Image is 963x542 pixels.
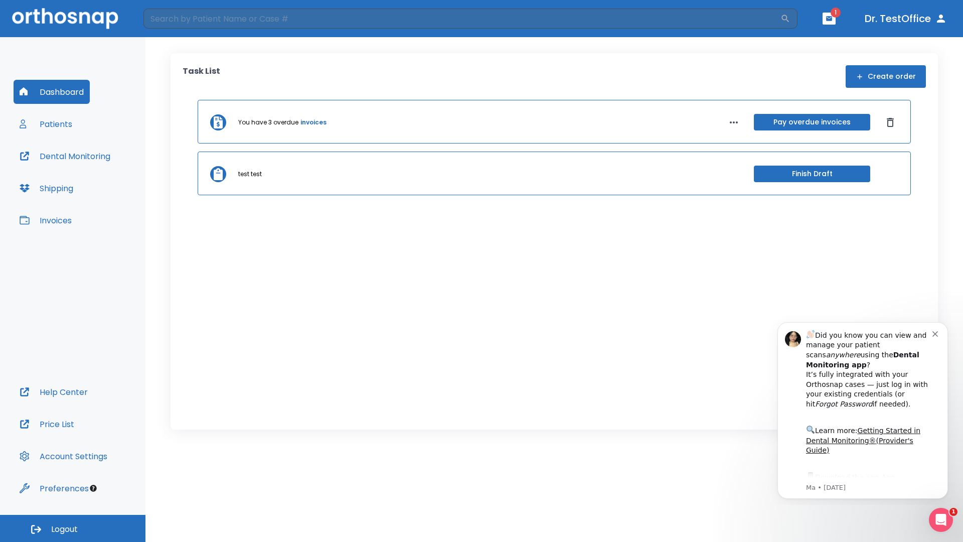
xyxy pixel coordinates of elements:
[861,10,951,28] button: Dr. TestOffice
[14,80,90,104] button: Dashboard
[14,412,80,436] button: Price List
[170,16,178,24] button: Dismiss notification
[929,508,953,532] iframe: Intercom live chat
[14,476,95,500] button: Preferences
[949,508,957,516] span: 1
[44,158,170,209] div: Download the app: | ​ Let us know if you need help getting started!
[882,114,898,130] button: Dismiss
[754,166,870,182] button: Finish Draft
[846,65,926,88] button: Create order
[762,313,963,505] iframe: Intercom notifications message
[14,144,116,168] button: Dental Monitoring
[44,160,133,178] a: App Store
[14,176,79,200] button: Shipping
[12,8,118,29] img: Orthosnap
[14,380,94,404] button: Help Center
[754,114,870,130] button: Pay overdue invoices
[143,9,780,29] input: Search by Patient Name or Case #
[51,524,78,535] span: Logout
[14,208,78,232] button: Invoices
[831,8,841,18] span: 1
[44,170,170,179] p: Message from Ma, sent 5w ago
[238,170,262,179] p: test test
[300,118,327,127] a: invoices
[238,118,298,127] p: You have 3 overdue
[183,65,220,88] p: Task List
[14,112,78,136] button: Patients
[14,444,113,468] button: Account Settings
[89,484,98,493] div: Tooltip anchor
